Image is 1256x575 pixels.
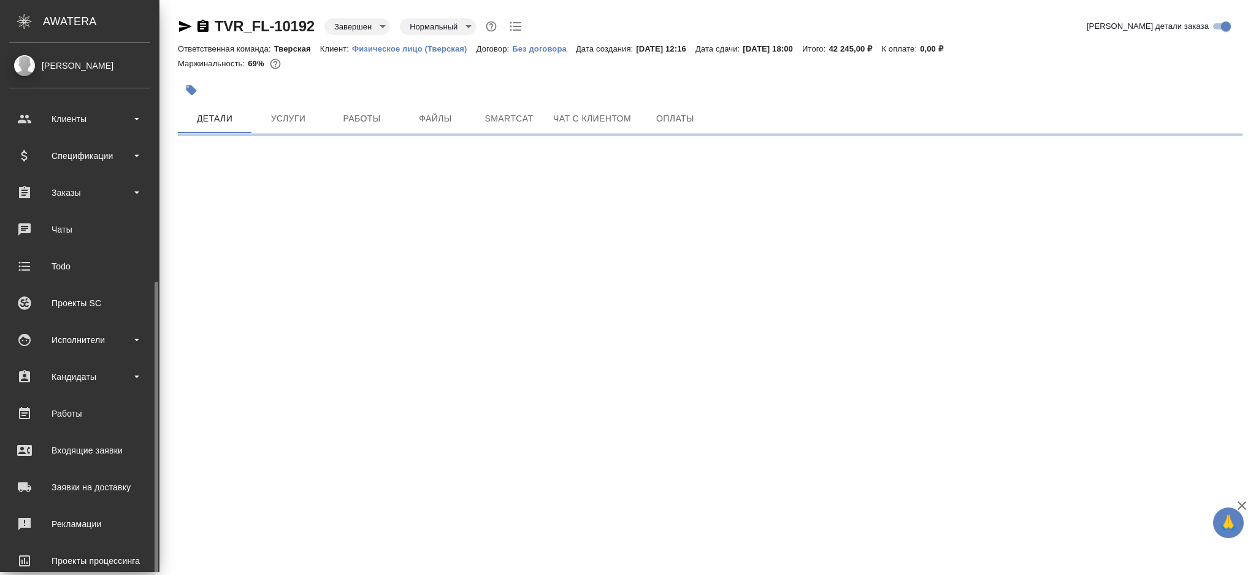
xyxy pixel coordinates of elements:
a: Без договора [512,43,576,53]
div: Завершен [400,18,476,35]
a: Работы [3,398,156,429]
div: AWATERA [43,9,159,34]
a: Входящие заявки [3,435,156,466]
p: Договор: [477,44,513,53]
button: Скопировать ссылку [196,19,210,34]
div: Чаты [9,220,150,239]
span: 🙏 [1218,510,1239,536]
div: Рекламации [9,515,150,533]
button: Добавить тэг [178,77,205,104]
a: Физическое лицо (Тверская) [352,43,477,53]
button: Доп статусы указывают на важность/срочность заказа [483,18,499,34]
div: Спецификации [9,147,150,165]
p: Маржинальность: [178,59,248,68]
button: Todo [507,17,525,36]
div: Todo [9,257,150,276]
div: Проекты процессинга [9,552,150,570]
span: Оплаты [646,111,705,126]
p: Без договора [512,44,576,53]
p: Дата сдачи: [695,44,743,53]
div: Заказы [9,183,150,202]
p: Физическое лицо (Тверская) [352,44,477,53]
button: Скопировать ссылку для ЯМессенджера [178,19,193,34]
button: 🙏 [1213,507,1244,538]
button: Завершен [331,21,375,32]
a: Проекты SC [3,288,156,318]
p: К оплате: [881,44,920,53]
p: Тверская [274,44,320,53]
div: Проекты SC [9,294,150,312]
button: 13206.44 RUB; [267,56,283,72]
p: 69% [248,59,267,68]
span: [PERSON_NAME] детали заказа [1087,20,1209,33]
p: Дата создания: [576,44,636,53]
div: Заявки на доставку [9,478,150,496]
span: Чат с клиентом [553,111,631,126]
p: Клиент: [320,44,352,53]
div: Работы [9,404,150,423]
p: 42 245,00 ₽ [829,44,881,53]
p: [DATE] 18:00 [743,44,802,53]
div: Исполнители [9,331,150,349]
div: [PERSON_NAME] [9,59,150,72]
div: Кандидаты [9,368,150,386]
a: Рекламации [3,509,156,539]
a: Чаты [3,214,156,245]
span: Smartcat [480,111,538,126]
p: Ответственная команда: [178,44,274,53]
span: Детали [185,111,244,126]
div: Завершен [324,18,390,35]
a: Заявки на доставку [3,472,156,503]
span: Услуги [259,111,318,126]
p: [DATE] 12:16 [636,44,695,53]
a: TVR_FL-10192 [215,18,315,34]
span: Файлы [406,111,465,126]
div: Входящие заявки [9,441,150,460]
a: Todo [3,251,156,282]
span: Работы [332,111,391,126]
button: Нормальный [406,21,461,32]
div: Клиенты [9,110,150,128]
p: Итого: [802,44,829,53]
p: 0,00 ₽ [920,44,952,53]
